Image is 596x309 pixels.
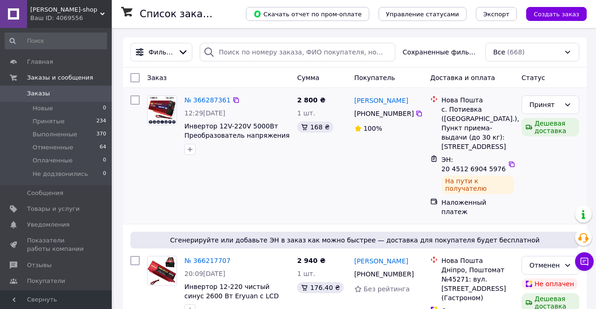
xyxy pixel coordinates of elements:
span: 0 [103,156,106,165]
span: Hugo-shop [30,6,100,14]
div: Дешевая доставка [521,118,579,136]
span: Главная [27,58,53,66]
span: Сохраненные фильтры: [403,47,478,57]
span: Не додзвонились [33,170,88,178]
div: 176.40 ₴ [297,282,344,293]
span: Скачать отчет по пром-оплате [253,10,362,18]
span: Покупатель [354,74,395,81]
div: Нова Пошта [441,95,514,105]
div: Не оплачен [521,278,578,289]
img: Фото товару [148,96,176,125]
span: Заказ [147,74,167,81]
span: Уведомления [27,221,69,229]
span: ЭН: 20 4512 6904 5976 [441,156,506,173]
div: На пути к получателю [441,175,514,194]
span: Все [493,47,505,57]
h1: Список заказов [140,8,220,20]
div: с. Потиевка ([GEOGRAPHIC_DATA].), Пункт приема-выдачи (до 30 кг): [STREET_ADDRESS] [441,105,514,151]
a: № 366217707 [184,257,230,264]
img: Фото товару [148,256,176,285]
a: Фото товару [147,95,177,125]
button: Экспорт [476,7,517,21]
a: [PERSON_NAME] [354,96,408,105]
span: Новые [33,104,53,113]
span: 100% [364,125,382,132]
span: 64 [100,143,106,152]
span: Отмененные [33,143,73,152]
span: 20:09[DATE] [184,270,225,277]
a: № 366287361 [184,96,230,104]
span: 12:29[DATE] [184,109,225,117]
span: Заказы [27,89,50,98]
div: Ваш ID: 4069556 [30,14,112,22]
span: 1 шт. [297,109,315,117]
span: Заказы и сообщения [27,74,93,82]
span: Без рейтинга [364,285,410,293]
span: Создать заказ [534,11,579,18]
span: Фильтры [149,47,174,57]
div: Нова Пошта [441,256,514,265]
span: 1 шт. [297,270,315,277]
a: Инвертор 12V-220V 5000Вт Преобразователь напряжения Eryuan c LCD экраном для дома и авто [184,122,290,158]
div: Наложенный платеж [441,198,514,216]
span: 370 [96,130,106,139]
span: Оплаченные [33,156,73,165]
input: Поиск [5,33,107,49]
span: Статус [521,74,545,81]
div: 168 ₴ [297,121,333,133]
div: Отменен [529,260,560,270]
div: [PHONE_NUMBER] [352,268,415,281]
span: Выполненные [33,130,77,139]
span: 0 [103,104,106,113]
div: Дніпро, Поштомат №45271: вул. [STREET_ADDRESS] (Гастроном) [441,265,514,302]
span: 0 [103,170,106,178]
a: Создать заказ [517,10,587,17]
button: Создать заказ [526,7,587,21]
button: Чат с покупателем [575,252,594,271]
span: Управление статусами [386,11,459,18]
span: Доставка и оплата [430,74,495,81]
span: 234 [96,117,106,126]
span: (668) [507,48,525,56]
span: Отзывы [27,261,52,269]
button: Управление статусами [379,7,467,21]
span: Сообщения [27,189,63,197]
span: Сгенерируйте или добавьте ЭН в заказ как можно быстрее — доставка для покупателя будет бесплатной [134,235,576,245]
button: Скачать отчет по пром-оплате [246,7,369,21]
a: Фото товару [147,256,177,286]
span: 2 800 ₴ [297,96,325,104]
span: Экспорт [483,11,509,18]
span: Показатели работы компании [27,236,86,253]
div: [PHONE_NUMBER] [352,107,415,120]
span: Товары и услуги [27,205,80,213]
a: [PERSON_NAME] [354,256,408,266]
span: Сумма [297,74,319,81]
input: Поиск по номеру заказа, ФИО покупателя, номеру телефона, Email, номеру накладной [200,43,395,61]
span: 2 940 ₴ [297,257,325,264]
span: Принятые [33,117,65,126]
div: Принят [529,100,560,110]
span: Покупатели [27,277,65,285]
